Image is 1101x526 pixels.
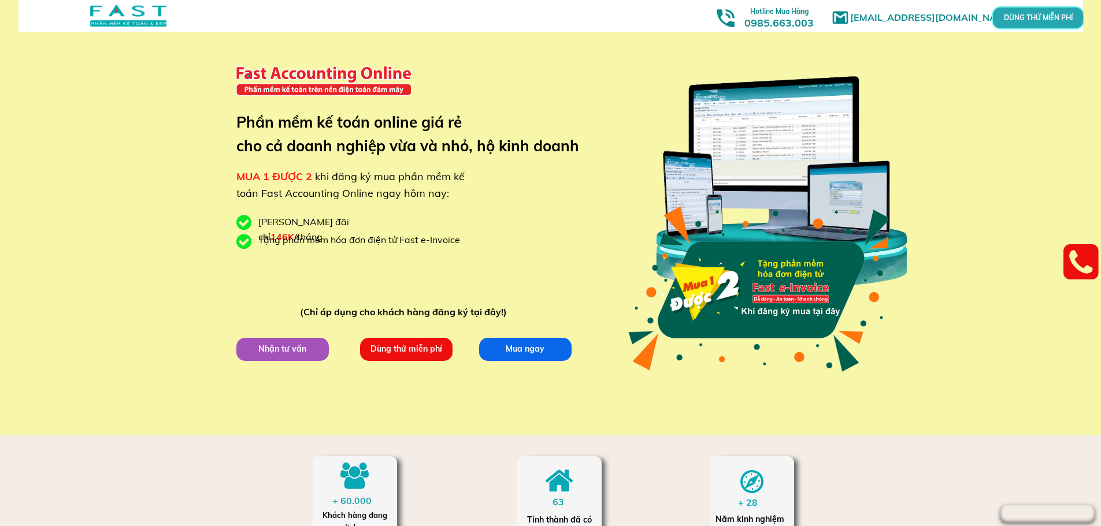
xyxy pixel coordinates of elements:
[270,231,294,243] span: 146K
[258,215,409,244] div: [PERSON_NAME] đãi chỉ /tháng
[236,170,312,183] span: MUA 1 ĐƯỢC 2
[1024,15,1051,21] p: DÙNG THỬ MIỄN PHÍ
[258,233,469,248] div: Tặng phần mềm hóa đơn điện tử Fast e-Invoice
[850,10,1021,25] h1: [EMAIL_ADDRESS][DOMAIN_NAME]
[716,513,788,525] div: Năm kinh nghiệm
[732,4,826,29] h3: 0985.663.003
[479,337,571,360] p: Mua ngay
[750,7,809,16] span: Hotline Mua Hàng
[236,110,596,158] h3: Phần mềm kế toán online giá rẻ cho cả doanh nghiệp vừa và nhỏ, hộ kinh doanh
[236,170,465,200] span: khi đăng ký mua phần mềm kế toán Fast Accounting Online ngay hôm nay:
[300,305,512,320] div: (Chỉ áp dụng cho khách hàng đăng ký tại đây!)
[359,337,452,360] p: Dùng thử miễn phí
[236,337,328,360] p: Nhận tư vấn
[553,495,575,510] div: 63
[738,495,769,510] div: + 28
[332,494,377,509] div: + 60.000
